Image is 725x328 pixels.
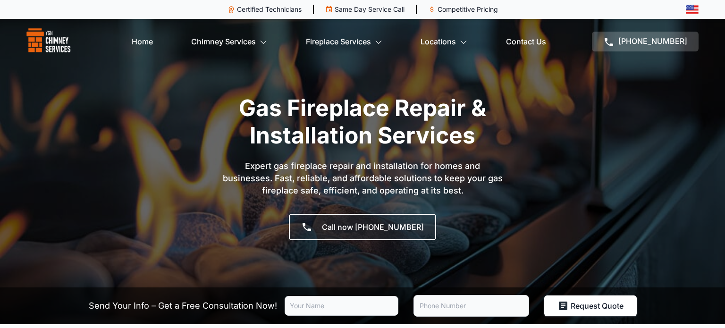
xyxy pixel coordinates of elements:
img: logo [26,28,71,55]
p: Same Day Service Call [335,5,405,14]
button: Request Quote [544,295,637,316]
a: Fireplace Services [306,32,382,51]
p: Send Your Info – Get a Free Consultation Now! [89,299,277,312]
h1: Gas Fireplace Repair & Installation Services [178,94,547,149]
a: Home [132,32,153,51]
a: Call now [PHONE_NUMBER] [289,214,436,240]
a: Locations [421,32,467,51]
span: [PHONE_NUMBER] [618,36,687,46]
p: Certified Technicians [237,5,302,14]
input: Your Name [285,296,398,316]
p: Expert gas fireplace repair and installation for homes and businesses. Fast, reliable, and afford... [221,160,504,197]
a: [PHONE_NUMBER] [592,32,699,51]
p: Competitive Pricing [438,5,498,14]
a: Contact Us [506,32,546,51]
a: Chimney Services [191,32,267,51]
input: Phone Number [413,295,529,317]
